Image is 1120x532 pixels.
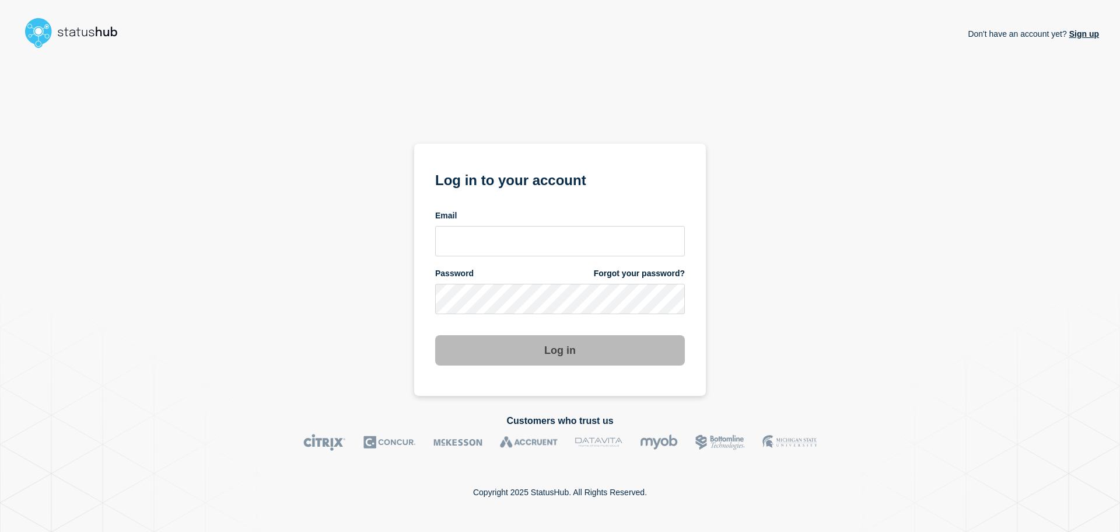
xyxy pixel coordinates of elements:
[435,284,685,314] input: password input
[303,434,346,451] img: Citrix logo
[762,434,817,451] img: MSU logo
[594,268,685,279] a: Forgot your password?
[21,14,132,51] img: StatusHub logo
[433,434,482,451] img: McKesson logo
[968,20,1099,48] p: Don't have an account yet?
[435,268,474,279] span: Password
[363,434,416,451] img: Concur logo
[640,434,678,451] img: myob logo
[473,488,647,497] p: Copyright 2025 StatusHub. All Rights Reserved.
[21,416,1099,426] h2: Customers who trust us
[500,434,558,451] img: Accruent logo
[435,210,457,221] span: Email
[575,434,622,451] img: DataVita logo
[435,226,685,256] input: email input
[435,335,685,366] button: Log in
[695,434,745,451] img: Bottomline logo
[435,168,685,190] h1: Log in to your account
[1067,29,1099,39] a: Sign up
